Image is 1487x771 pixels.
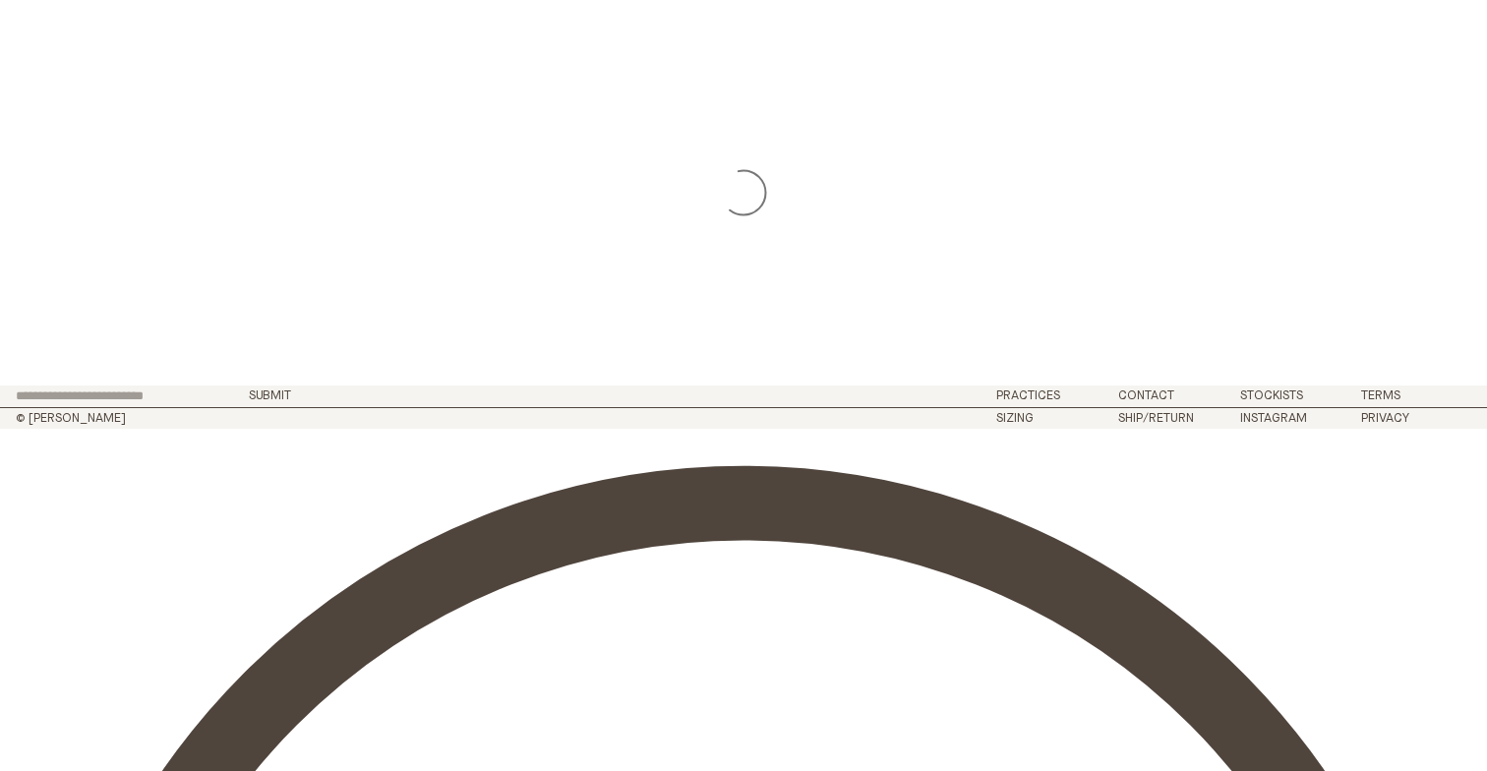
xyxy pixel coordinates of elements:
a: Practices [996,389,1060,402]
button: Submit [249,389,291,402]
a: Ship/Return [1118,412,1194,425]
a: Stockists [1240,389,1303,402]
a: Sizing [996,412,1034,425]
a: Privacy [1361,412,1409,425]
a: Terms [1361,389,1400,402]
h2: © [PERSON_NAME] [16,412,368,425]
a: Contact [1118,389,1174,402]
a: Instagram [1240,412,1307,425]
